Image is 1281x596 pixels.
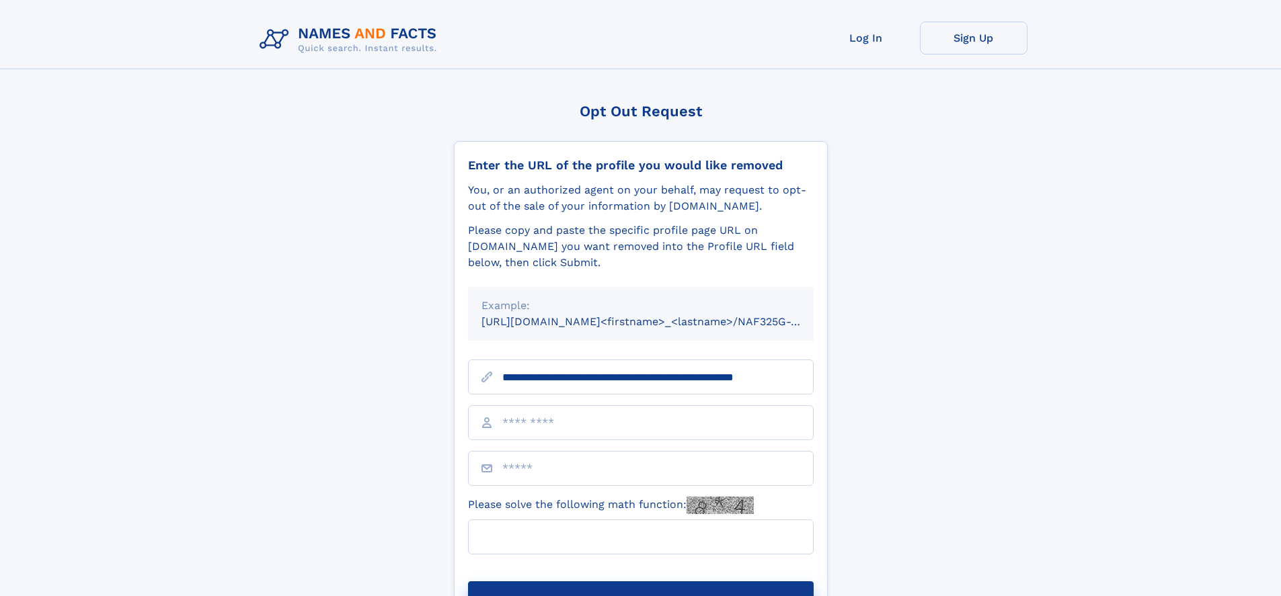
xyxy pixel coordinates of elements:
small: [URL][DOMAIN_NAME]<firstname>_<lastname>/NAF325G-xxxxxxxx [481,315,839,328]
label: Please solve the following math function: [468,497,754,514]
div: You, or an authorized agent on your behalf, may request to opt-out of the sale of your informatio... [468,182,814,214]
div: Please copy and paste the specific profile page URL on [DOMAIN_NAME] you want removed into the Pr... [468,222,814,271]
img: Logo Names and Facts [254,22,448,58]
div: Enter the URL of the profile you would like removed [468,158,814,173]
div: Example: [481,298,800,314]
a: Log In [812,22,920,54]
a: Sign Up [920,22,1027,54]
div: Opt Out Request [454,103,828,120]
